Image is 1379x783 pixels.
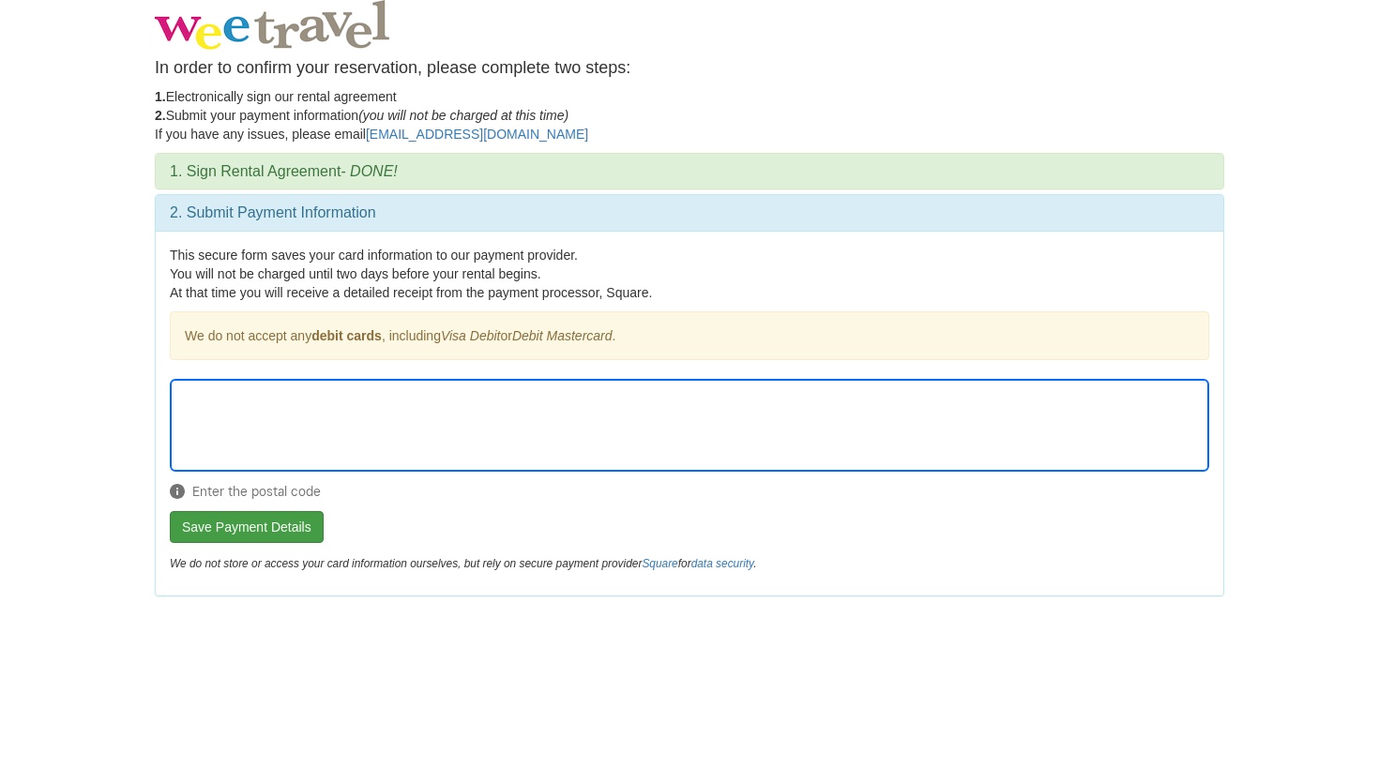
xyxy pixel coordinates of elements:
[170,557,756,570] em: We do not store or access your card information ourselves, but rely on secure payment provider for .
[642,557,677,570] a: Square
[512,328,613,343] em: Debit Mastercard
[311,328,382,343] strong: debit cards
[170,246,1209,302] p: This secure form saves your card information to our payment provider. You will not be charged unt...
[170,163,1209,180] h3: 1. Sign Rental Agreement
[170,311,1209,360] div: We do not accept any , including or .
[170,482,1209,501] span: Enter the postal code
[170,204,1209,221] h3: 2. Submit Payment Information
[441,328,501,343] em: Visa Debit
[358,108,568,123] em: (you will not be charged at this time)
[170,511,324,543] button: Save Payment Details
[366,127,588,142] a: [EMAIL_ADDRESS][DOMAIN_NAME]
[171,380,1208,471] iframe: Secure Credit Card Form
[155,59,1224,78] h4: In order to confirm your reservation, please complete two steps:
[155,108,166,123] strong: 2.
[155,87,1224,143] p: Electronically sign our rental agreement Submit your payment information If you have any issues, ...
[341,163,397,179] em: - DONE!
[691,557,754,570] a: data security
[155,89,166,104] strong: 1.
